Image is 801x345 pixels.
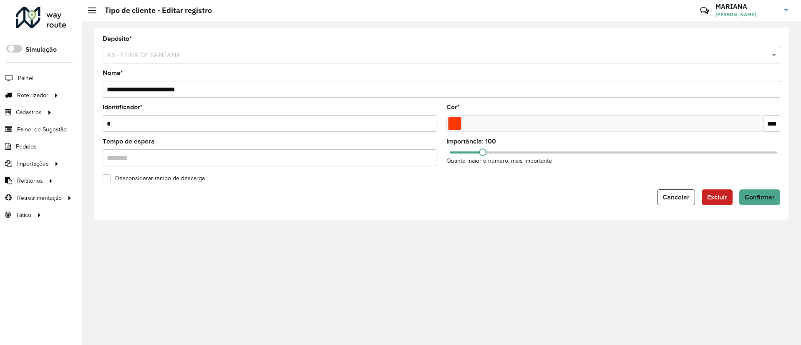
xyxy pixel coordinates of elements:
[446,158,552,164] small: Quanto maior o número, mais importante
[103,102,143,112] label: Identificador
[16,211,31,219] span: Tático
[16,108,42,117] span: Cadastros
[103,34,132,44] label: Depósito
[103,136,155,146] label: Tempo de espera
[745,194,775,201] span: Confirmar
[662,194,690,201] span: Cancelar
[657,189,695,205] button: Cancelar
[16,142,37,151] span: Pedidos
[702,189,733,205] button: Excluir
[17,91,48,100] span: Roteirizador
[17,194,62,202] span: Retroalimentação
[715,11,778,18] span: [PERSON_NAME]
[17,125,67,134] span: Painel de Sugestão
[446,102,460,112] label: Cor
[739,189,780,205] button: Confirmar
[446,136,496,146] label: Importância: 100
[448,117,461,130] input: Select a color
[17,159,49,168] span: Importações
[695,2,713,20] a: Contato Rápido
[707,194,727,201] span: Excluir
[96,6,212,15] h2: Tipo de cliente - Editar registro
[17,176,43,185] span: Relatórios
[25,45,57,55] label: Simulação
[715,3,778,10] h3: MARIANA
[103,68,123,78] label: Nome
[18,74,33,83] span: Painel
[111,176,205,181] label: Desconsiderar tempo de descarga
